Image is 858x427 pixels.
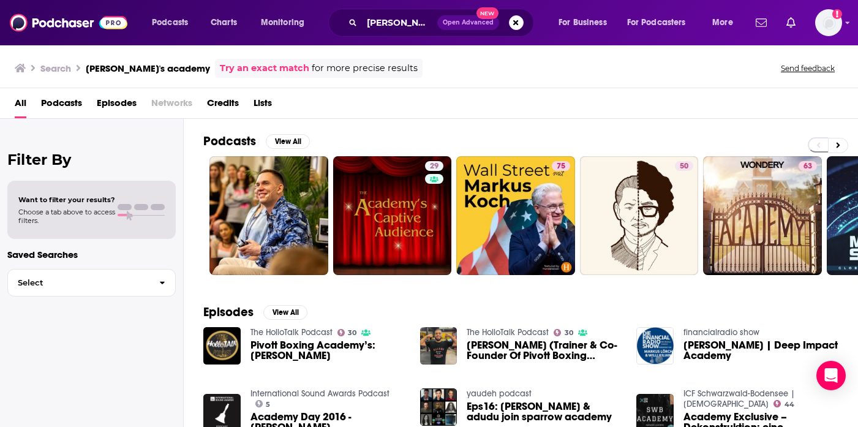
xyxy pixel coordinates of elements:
span: Pivott Boxing Academy’s: [PERSON_NAME] [250,340,405,361]
button: View All [263,305,307,320]
a: Try an exact match [220,61,309,75]
span: New [476,7,499,19]
span: Eps16: [PERSON_NAME] & adudu join sparrow academy [467,401,622,422]
a: International Sound Awards Podcast [250,388,389,399]
img: Podchaser - Follow, Share and Rate Podcasts [10,11,127,34]
button: open menu [704,13,748,32]
a: 75 [456,156,575,275]
a: financialradio show [683,327,759,338]
a: All [15,93,26,118]
a: yaudeh podcast [467,388,532,399]
span: [PERSON_NAME] | Deep Impact Academy [683,340,838,361]
a: Episodes [97,93,137,118]
span: 50 [680,161,688,173]
p: Saved Searches [7,249,176,260]
h2: Podcasts [203,134,256,149]
a: 30 [554,329,573,336]
a: Pivott Boxing Academy’s: Markus Rosa [250,340,405,361]
a: 63 [799,161,817,171]
span: For Business [559,14,607,31]
div: Open Intercom Messenger [816,361,846,390]
h2: Episodes [203,304,254,320]
span: Networks [151,93,192,118]
h2: Filter By [7,151,176,168]
img: User Profile [815,9,842,36]
img: Markus Rosa (Trainer & Co-Founder Of Pivott Boxing Academy) [420,327,457,365]
a: 44 [773,400,794,407]
a: The HolloTalk Podcast [250,327,333,338]
span: [PERSON_NAME] (Trainer & Co-Founder Of Pivott Boxing Academy) [467,340,622,361]
input: Search podcasts, credits, & more... [362,13,437,32]
svg: Add a profile image [832,9,842,19]
span: 75 [557,161,565,173]
span: Podcasts [152,14,188,31]
img: Markus Coenen | Deep Impact Academy [636,327,674,365]
span: 29 [430,161,438,173]
span: Want to filter your results? [18,195,115,204]
a: 5 [255,400,271,407]
span: 30 [565,330,573,336]
span: 5 [266,402,270,407]
button: View All [266,134,310,149]
a: 63 [703,156,822,275]
button: open menu [619,13,704,32]
div: Search podcasts, credits, & more... [340,9,546,37]
a: 50 [675,161,693,171]
h3: Search [40,62,71,74]
a: 50 [580,156,699,275]
span: for more precise results [312,61,418,75]
a: 29 [333,156,452,275]
a: Eps16: markus horizon & adudu join sparrow academy [467,401,622,422]
button: open menu [143,13,204,32]
button: Show profile menu [815,9,842,36]
span: 44 [785,402,794,407]
span: Monitoring [261,14,304,31]
span: For Podcasters [627,14,686,31]
button: open menu [550,13,622,32]
a: Show notifications dropdown [751,12,772,33]
a: Podcasts [41,93,82,118]
span: 63 [803,161,812,173]
span: Choose a tab above to access filters. [18,208,115,225]
h3: [PERSON_NAME]'s academy [86,62,210,74]
button: Send feedback [777,63,838,74]
button: Select [7,269,176,297]
a: EpisodesView All [203,304,307,320]
a: Markus Coenen | Deep Impact Academy [683,340,838,361]
a: Lists [254,93,272,118]
a: Charts [203,13,244,32]
a: Markus Rosa (Trainer & Co-Founder Of Pivott Boxing Academy) [467,340,622,361]
a: 29 [425,161,443,171]
span: Open Advanced [443,20,494,26]
a: ICF Schwarzwald-Bodensee | Predigten [683,388,795,409]
a: Credits [207,93,239,118]
button: open menu [252,13,320,32]
a: PodcastsView All [203,134,310,149]
a: 75 [552,161,570,171]
a: Show notifications dropdown [781,12,800,33]
button: Open AdvancedNew [437,15,499,30]
span: More [712,14,733,31]
span: Charts [211,14,237,31]
a: 30 [337,329,357,336]
img: Eps16: markus horizon & adudu join sparrow academy [420,388,457,426]
img: Pivott Boxing Academy’s: Markus Rosa [203,327,241,365]
span: Select [8,279,149,287]
a: The HolloTalk Podcast [467,327,549,338]
span: 30 [348,330,356,336]
span: Logged in as megcassidy [815,9,842,36]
